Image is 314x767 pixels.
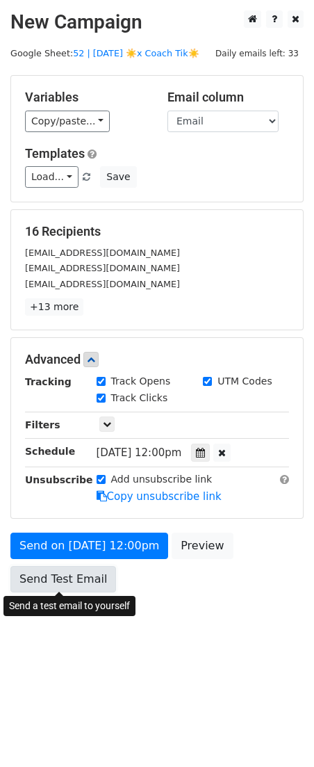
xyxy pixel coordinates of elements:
a: Preview [172,533,233,559]
label: Track Clicks [111,391,168,405]
label: Track Opens [111,374,171,389]
a: +13 more [25,298,83,316]
label: Add unsubscribe link [111,472,213,487]
a: Send Test Email [10,566,116,592]
span: [DATE] 12:00pm [97,446,182,459]
span: Daily emails left: 33 [210,46,304,61]
strong: Tracking [25,376,72,387]
a: Copy/paste... [25,111,110,132]
h2: New Campaign [10,10,304,34]
a: Load... [25,166,78,188]
a: Templates [25,146,85,161]
small: [EMAIL_ADDRESS][DOMAIN_NAME] [25,248,180,258]
strong: Unsubscribe [25,474,93,485]
h5: Variables [25,90,147,105]
a: 52 | [DATE] ☀️x Coach Tik☀️ [73,48,199,58]
div: Send a test email to yourself [3,596,135,616]
h5: Advanced [25,352,289,367]
h5: 16 Recipients [25,224,289,239]
strong: Schedule [25,446,75,457]
a: Send on [DATE] 12:00pm [10,533,168,559]
a: Daily emails left: 33 [210,48,304,58]
small: [EMAIL_ADDRESS][DOMAIN_NAME] [25,263,180,273]
h5: Email column [167,90,289,105]
small: Google Sheet: [10,48,199,58]
button: Save [100,166,136,188]
strong: Filters [25,419,60,430]
a: Copy unsubscribe link [97,490,222,503]
label: UTM Codes [217,374,272,389]
iframe: Chat Widget [245,700,314,767]
small: [EMAIL_ADDRESS][DOMAIN_NAME] [25,279,180,289]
